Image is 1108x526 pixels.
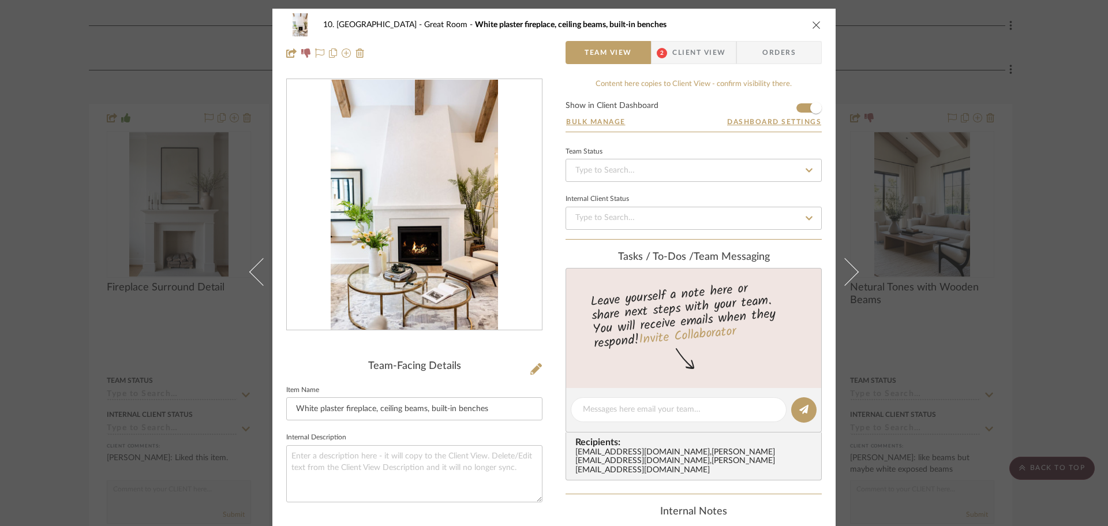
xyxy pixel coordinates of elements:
[638,322,737,350] a: Invite Collaborator
[566,196,629,202] div: Internal Client Status
[727,117,822,127] button: Dashboard Settings
[566,251,822,264] div: team Messaging
[564,276,823,353] div: Leave yourself a note here or share next steps with your team. You will receive emails when they ...
[286,397,542,420] input: Enter Item Name
[286,435,346,441] label: Internal Description
[475,21,667,29] span: White plaster fireplace, ceiling beams, built-in benches
[566,207,822,230] input: Type to Search…
[618,252,694,262] span: Tasks / To-Dos /
[286,13,314,36] img: 5ade6a21-1c17-4758-90ea-71569ac6cf30_48x40.jpg
[672,41,725,64] span: Client View
[287,80,542,330] div: 0
[566,159,822,182] input: Type to Search…
[566,506,822,518] div: Internal Notes
[585,41,632,64] span: Team View
[657,48,667,58] span: 2
[286,360,542,373] div: Team-Facing Details
[575,437,817,447] span: Recipients:
[286,387,319,393] label: Item Name
[811,20,822,30] button: close
[566,149,602,155] div: Team Status
[323,21,424,29] span: 10. [GEOGRAPHIC_DATA]
[331,80,497,330] img: 5ade6a21-1c17-4758-90ea-71569ac6cf30_436x436.jpg
[424,21,475,29] span: Great Room
[750,41,808,64] span: Orders
[355,49,365,58] img: Remove from project
[566,79,822,90] div: Content here copies to Client View - confirm visibility there.
[575,448,817,476] div: [EMAIL_ADDRESS][DOMAIN_NAME] , [PERSON_NAME][EMAIL_ADDRESS][DOMAIN_NAME] , [PERSON_NAME][EMAIL_AD...
[566,117,626,127] button: Bulk Manage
